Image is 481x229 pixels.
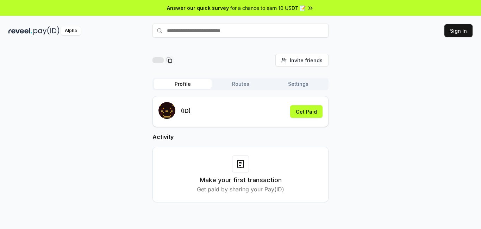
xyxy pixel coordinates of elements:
button: Invite friends [275,54,329,66]
p: (ID) [181,107,191,115]
button: Sign In [444,24,473,37]
span: for a chance to earn 10 USDT 📝 [230,4,306,12]
img: pay_id [33,26,60,35]
button: Get Paid [290,105,323,118]
span: Invite friends [290,57,323,64]
img: reveel_dark [8,26,32,35]
span: Answer our quick survey [167,4,229,12]
h2: Activity [152,133,329,141]
div: Alpha [61,26,81,35]
h3: Make your first transaction [200,175,282,185]
button: Routes [212,79,269,89]
p: Get paid by sharing your Pay(ID) [197,185,284,193]
button: Settings [269,79,327,89]
button: Profile [154,79,212,89]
